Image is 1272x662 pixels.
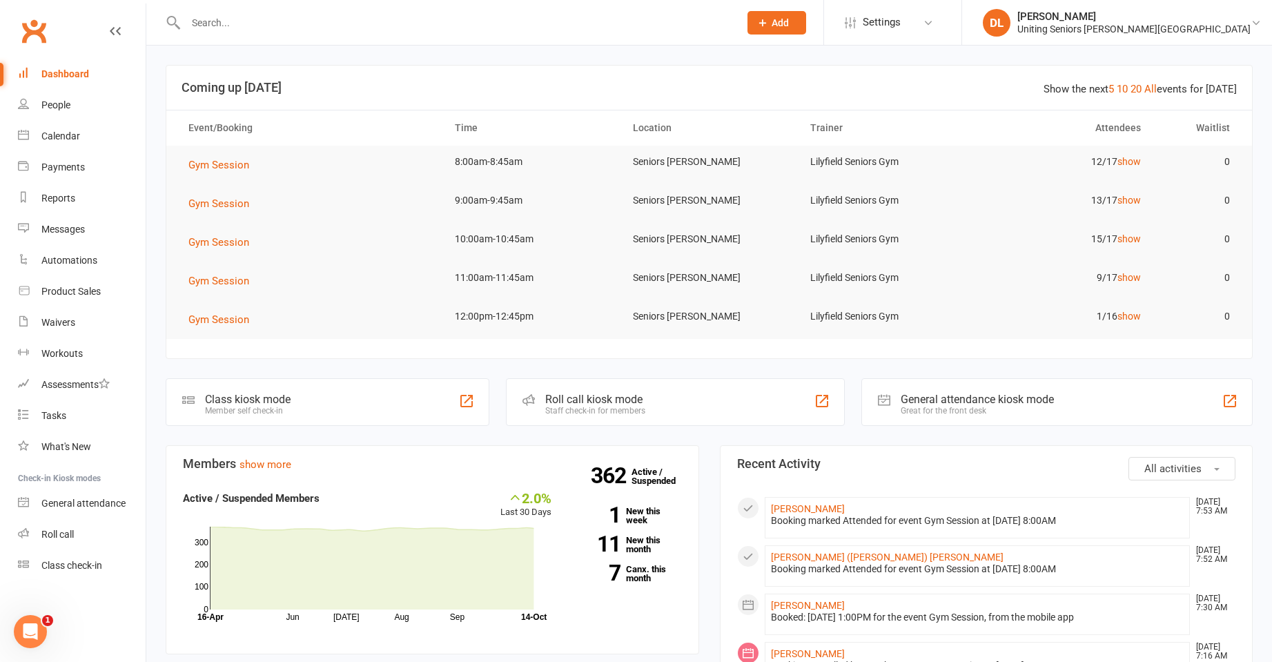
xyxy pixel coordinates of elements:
[771,552,1004,563] a: [PERSON_NAME] ([PERSON_NAME]) [PERSON_NAME]
[1117,195,1141,206] a: show
[41,529,74,540] div: Roll call
[572,565,681,583] a: 7Canx. this month
[18,550,146,581] a: Class kiosk mode
[798,262,975,294] td: Lilyfield Seniors Gym
[1189,594,1235,612] time: [DATE] 7:30 AM
[188,157,259,173] button: Gym Session
[500,490,551,520] div: Last 30 Days
[239,458,291,471] a: show more
[188,275,249,287] span: Gym Session
[18,307,146,338] a: Waivers
[1117,311,1141,322] a: show
[442,146,620,178] td: 8:00am-8:45am
[1117,83,1128,95] a: 10
[442,223,620,255] td: 10:00am-10:45am
[572,505,620,525] strong: 1
[572,534,620,554] strong: 11
[41,286,101,297] div: Product Sales
[41,348,83,359] div: Workouts
[41,162,85,173] div: Payments
[771,503,845,514] a: [PERSON_NAME]
[1144,463,1202,475] span: All activities
[976,110,1153,146] th: Attendees
[188,273,259,289] button: Gym Session
[18,214,146,245] a: Messages
[1108,83,1114,95] a: 5
[771,515,1184,527] div: Booking marked Attended for event Gym Session at [DATE] 8:00AM
[188,311,259,328] button: Gym Session
[771,648,845,659] a: [PERSON_NAME]
[1189,498,1235,516] time: [DATE] 7:53 AM
[798,110,975,146] th: Trainer
[188,197,249,210] span: Gym Session
[771,612,1184,623] div: Booked: [DATE] 1:00PM for the event Gym Session, from the mobile app
[188,313,249,326] span: Gym Session
[41,130,80,142] div: Calendar
[1117,272,1141,283] a: show
[205,393,291,406] div: Class kiosk mode
[41,193,75,204] div: Reports
[901,393,1054,406] div: General attendance kiosk mode
[863,7,901,38] span: Settings
[182,81,1237,95] h3: Coming up [DATE]
[442,110,620,146] th: Time
[41,68,89,79] div: Dashboard
[1189,546,1235,564] time: [DATE] 7:52 AM
[798,300,975,333] td: Lilyfield Seniors Gym
[182,13,730,32] input: Search...
[18,431,146,463] a: What's New
[798,223,975,255] td: Lilyfield Seniors Gym
[572,536,681,554] a: 11New this month
[1117,156,1141,167] a: show
[1153,184,1242,217] td: 0
[442,184,620,217] td: 9:00am-9:45am
[620,110,798,146] th: Location
[18,488,146,519] a: General attendance kiosk mode
[976,184,1153,217] td: 13/17
[545,406,645,416] div: Staff check-in for members
[18,276,146,307] a: Product Sales
[983,9,1010,37] div: DL
[620,262,798,294] td: Seniors [PERSON_NAME]
[18,400,146,431] a: Tasks
[1131,83,1142,95] a: 20
[18,338,146,369] a: Workouts
[976,262,1153,294] td: 9/17
[18,90,146,121] a: People
[901,406,1054,416] div: Great for the front desk
[205,406,291,416] div: Member self check-in
[572,507,681,525] a: 1New this week
[1153,110,1242,146] th: Waitlist
[1153,262,1242,294] td: 0
[737,457,1236,471] h3: Recent Activity
[620,223,798,255] td: Seniors [PERSON_NAME]
[572,563,620,583] strong: 7
[18,369,146,400] a: Assessments
[976,300,1153,333] td: 1/16
[747,11,806,35] button: Add
[1017,10,1251,23] div: [PERSON_NAME]
[976,223,1153,255] td: 15/17
[18,152,146,183] a: Payments
[1128,457,1235,480] button: All activities
[188,159,249,171] span: Gym Session
[1153,146,1242,178] td: 0
[772,17,789,28] span: Add
[188,195,259,212] button: Gym Session
[545,393,645,406] div: Roll call kiosk mode
[41,498,126,509] div: General attendance
[442,300,620,333] td: 12:00pm-12:45pm
[41,441,91,452] div: What's New
[188,234,259,251] button: Gym Session
[798,184,975,217] td: Lilyfield Seniors Gym
[500,490,551,505] div: 2.0%
[976,146,1153,178] td: 12/17
[620,146,798,178] td: Seniors [PERSON_NAME]
[18,183,146,214] a: Reports
[632,457,692,496] a: 362Active / Suspended
[41,255,97,266] div: Automations
[41,99,70,110] div: People
[771,600,845,611] a: [PERSON_NAME]
[41,224,85,235] div: Messages
[798,146,975,178] td: Lilyfield Seniors Gym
